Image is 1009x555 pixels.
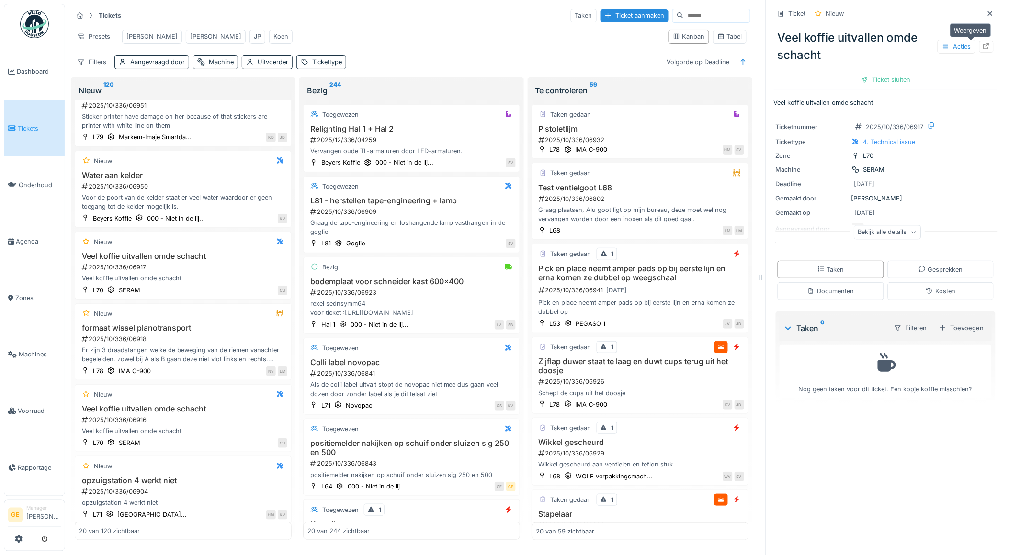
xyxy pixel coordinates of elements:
span: Machines [19,350,61,359]
div: Taken [571,9,597,22]
a: GE Manager[PERSON_NAME] [8,504,61,527]
div: IMA C-900 [576,145,608,154]
div: Vervangen oude TL-armaturen door LED-armaturen. [307,146,516,155]
div: QS [495,401,504,411]
h3: bodemplaat voor schneider kast 600x400 [307,277,516,286]
div: Hal 1 [321,320,335,329]
div: CU [278,286,287,295]
span: Tickets [18,124,61,133]
div: Ticket sluiten [857,73,915,86]
sup: 120 [103,85,114,96]
div: Nog geen taken voor dit ticket. Een kopje koffie misschien? [786,349,986,394]
div: L79 [93,133,103,142]
div: opzuigstation 4 werkt niet [79,498,287,507]
div: L64 [321,482,332,491]
div: Tickettype [312,57,342,67]
div: Graag de tape-engineering en loshangende lamp vasthangen in de goglio [307,218,516,236]
div: [PERSON_NAME] [776,194,996,203]
div: Taken gedaan [551,423,591,433]
div: Beyers Koffie [321,158,360,167]
div: Tickettype [776,137,848,146]
div: 2025/10/336/06932 [538,135,744,144]
a: Voorraad [4,383,65,439]
div: Als de colli label uitvalt stopt de novopac niet mee dus gaan veel dozen door zonder label als je... [307,380,516,398]
div: LM [723,226,733,235]
div: L68 [550,472,561,481]
h3: Veel koffie uitvallen omde schacht [79,404,287,413]
h3: formaat wissel planotransport [79,323,287,333]
div: JD [735,319,744,329]
div: 2025/10/336/06923 [309,288,516,297]
div: [PERSON_NAME] [126,32,178,41]
div: L78 [550,145,560,154]
div: IMA C-900 [119,366,151,376]
div: Gemaakt op [776,208,848,217]
h3: Wikkel gescheurd [536,438,744,447]
div: Novopac [346,401,372,410]
div: Gemaakt door [776,194,848,203]
div: Ticket aanmaken [601,9,669,22]
div: Gesprekken [918,265,963,274]
div: 2025/10/336/06950 [81,182,287,191]
div: Toegewezen [322,110,359,119]
div: Er zijn 3 draadstangen welke de beweging van de riemen vanachter begeleiden. zowel bij A als B ga... [79,345,287,364]
div: Kanban [673,32,705,41]
div: SV [735,472,744,481]
h3: Veel koffie uitvallen omde schacht [79,252,287,261]
div: HM [266,510,276,520]
a: Zones [4,270,65,326]
div: Acties [938,40,975,54]
div: Taken gedaan [551,110,591,119]
div: L70 [93,438,103,447]
div: 2025/10/336/06918 [81,334,287,344]
div: 2025/10/336/06941 [538,284,744,296]
div: [DATE] [854,179,875,189]
div: LV [495,320,504,330]
h3: Relighting Hal 1 + Hal 2 [307,124,516,133]
div: Aangevraagd door [130,57,185,67]
div: KV [723,400,733,410]
div: L78 [93,366,103,376]
strong: Tickets [95,11,125,20]
span: Onderhoud [19,180,61,189]
div: Presets [73,30,114,44]
div: KV [506,401,516,411]
div: Kosten [926,287,955,296]
div: Taken gedaan [551,343,591,352]
sup: 59 [590,85,598,96]
span: Voorraad [18,406,61,415]
div: Schept de cups uit het doosje [536,388,744,398]
div: Machine [209,57,234,67]
div: [DATE] [855,208,875,217]
div: L78 [550,400,560,409]
div: Toegewezen [322,424,359,433]
div: 000 - Niet in de lij... [147,214,205,223]
div: 1 [379,505,381,514]
div: 2025/12/336/04259 [309,135,516,144]
div: KD [266,133,276,142]
div: PEGASO 1 [576,319,606,328]
div: Koen [273,32,288,41]
div: Bezig [322,263,338,272]
div: Nieuw [94,309,112,318]
div: Ticketnummer [776,122,848,132]
div: Goglio [346,239,365,248]
div: SERAM [119,286,140,295]
div: 2025/10/336/06917 [81,263,287,272]
div: Weergeven [950,23,991,37]
div: 2025/10/336/06904 [81,487,287,496]
div: Wikkel gescheurd aan ventielen en teflon stuk [536,460,744,469]
div: SV [506,239,516,248]
div: Beyers Koffie [93,214,132,223]
div: CU [278,438,287,448]
div: Uitvoerder [258,57,288,67]
div: 2025/10/336/06926 [538,377,744,386]
div: [DATE] [607,286,627,295]
sup: 0 [821,322,825,334]
div: Veel koffie uitvallen omde schacht [774,25,998,67]
div: L81 [321,239,331,248]
div: Bekijk alle details [854,225,921,239]
sup: 244 [329,85,341,96]
div: LM [278,366,287,376]
div: SV [506,158,516,167]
